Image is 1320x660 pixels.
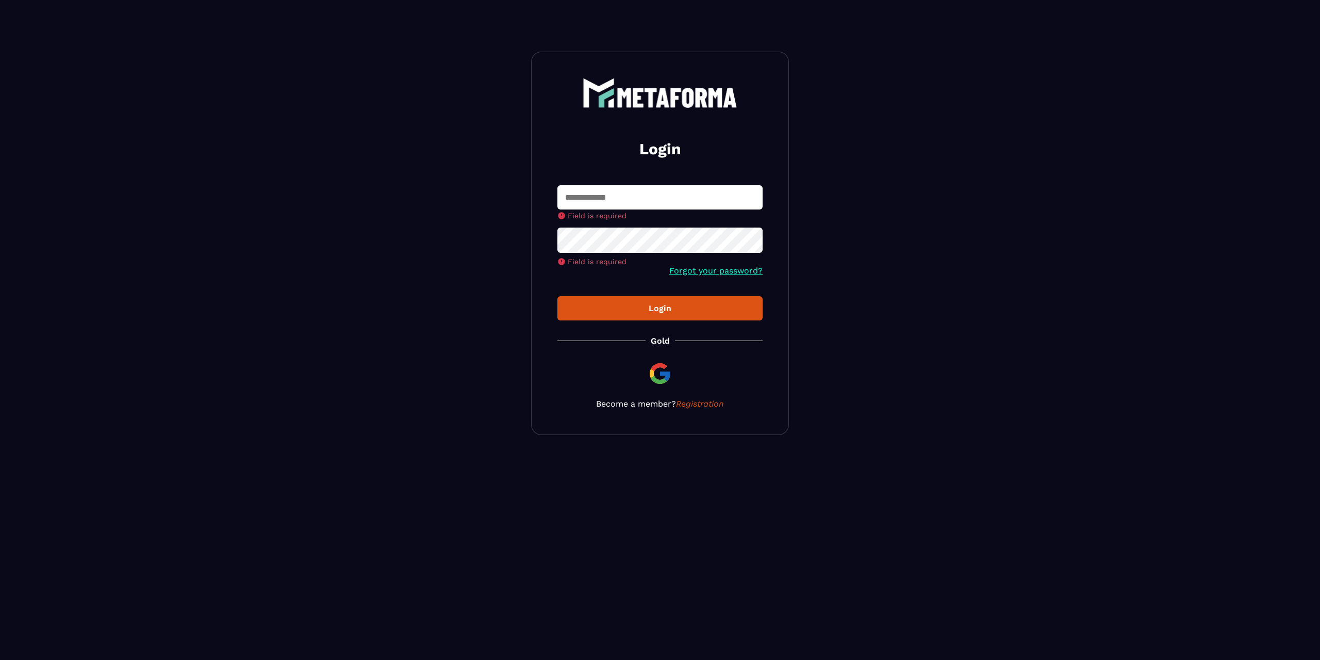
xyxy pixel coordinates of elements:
font: Become a member? [596,399,676,409]
a: Forgot your password? [669,266,763,276]
font: Login [649,303,671,313]
font: Gold [651,336,670,346]
button: Login [557,296,763,320]
img: Google [648,361,672,386]
a: logo [557,78,763,108]
img: logo [583,78,737,108]
font: Field is required [568,257,626,266]
font: Login [639,140,681,158]
a: Registration [676,399,724,409]
span: Field is required [568,212,626,220]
